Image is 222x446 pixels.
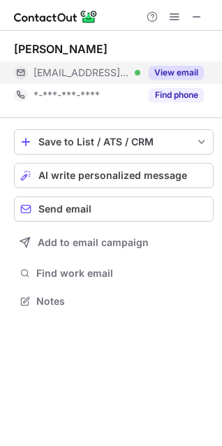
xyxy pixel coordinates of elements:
button: Send email [14,196,214,222]
div: Save to List / ATS / CRM [38,136,189,148]
button: Reveal Button [149,66,204,80]
img: ContactOut v5.3.10 [14,8,98,25]
button: Notes [14,292,214,311]
span: [EMAIL_ADDRESS][DOMAIN_NAME] [34,66,130,79]
span: Find work email [36,267,208,280]
button: save-profile-one-click [14,129,214,154]
span: Send email [38,203,91,215]
span: Add to email campaign [38,237,149,248]
span: AI write personalized message [38,170,187,181]
button: AI write personalized message [14,163,214,188]
button: Reveal Button [149,88,204,102]
span: Notes [36,295,208,308]
div: [PERSON_NAME] [14,42,108,56]
button: Find work email [14,264,214,283]
button: Add to email campaign [14,230,214,255]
